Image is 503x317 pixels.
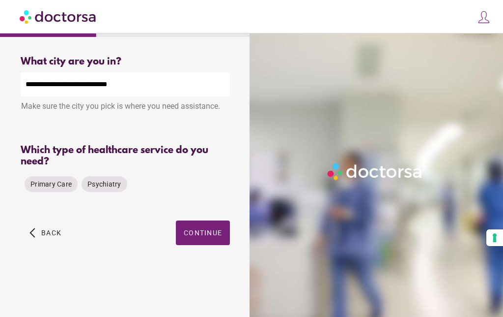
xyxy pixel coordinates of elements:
img: Logo-Doctorsa-trans-White-partial-flat.png [325,160,425,183]
img: icons8-customer-100.png [477,10,491,24]
span: Primary Care [30,180,72,188]
button: Your consent preferences for tracking technologies [486,229,503,246]
img: Doctorsa.com [20,5,97,28]
span: Psychiatry [87,180,121,188]
div: What city are you in? [21,56,230,67]
button: arrow_back_ios Back [26,221,65,245]
div: Make sure the city you pick is where you need assistance. [21,96,230,118]
div: Which type of healthcare service do you need? [21,145,230,167]
span: Back [41,229,61,237]
span: Continue [184,229,222,237]
button: Continue [176,221,230,245]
